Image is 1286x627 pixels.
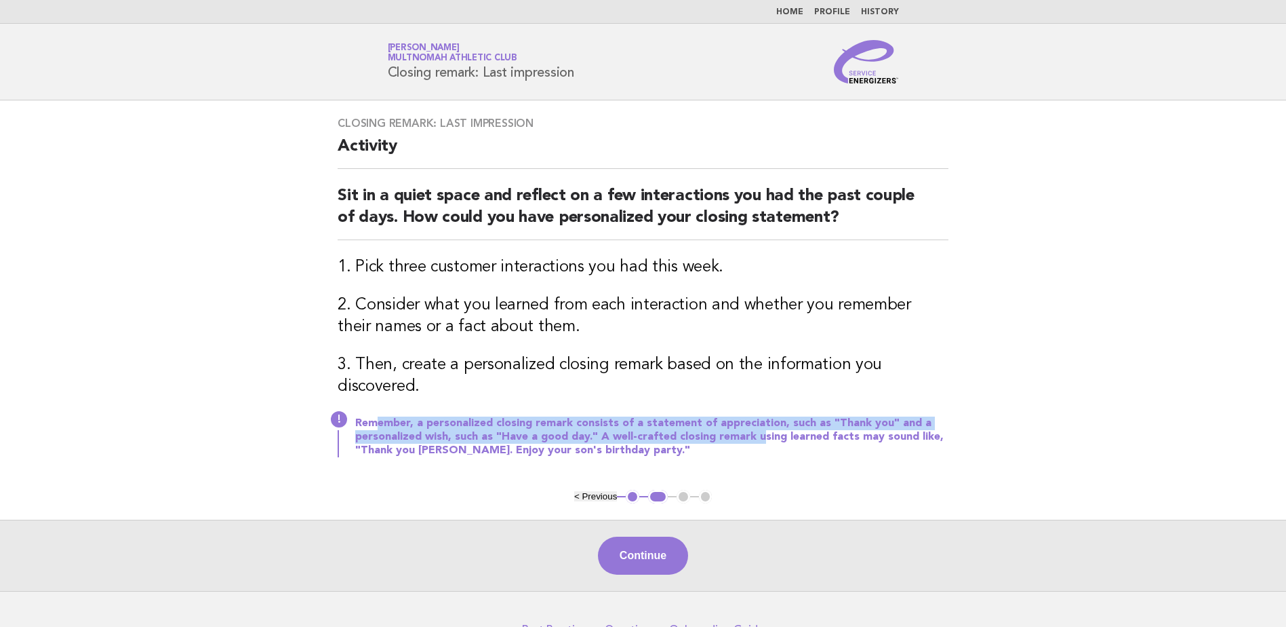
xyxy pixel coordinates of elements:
h3: 2. Consider what you learned from each interaction and whether you remember their names or a fact... [338,294,948,338]
button: < Previous [574,491,617,501]
h3: 3. Then, create a personalized closing remark based on the information you discovered. [338,354,948,398]
h1: Closing remark: Last impression [388,44,574,79]
h3: 1. Pick three customer interactions you had this week. [338,256,948,278]
h2: Activity [338,136,948,169]
button: 1 [626,490,639,503]
a: History [861,8,899,16]
img: Service Energizers [834,40,899,83]
h3: Closing remark: Last impression [338,117,948,130]
a: Profile [814,8,850,16]
span: Multnomah Athletic Club [388,54,517,63]
button: 2 [648,490,668,503]
h2: Sit in a quiet space and reflect on a few interactions you had the past couple of days. How could... [338,185,948,240]
a: [PERSON_NAME]Multnomah Athletic Club [388,43,517,62]
a: Home [776,8,803,16]
p: Remember, a personalized closing remark consists of a statement of appreciation, such as "Thank y... [355,417,948,457]
button: Continue [598,537,688,575]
